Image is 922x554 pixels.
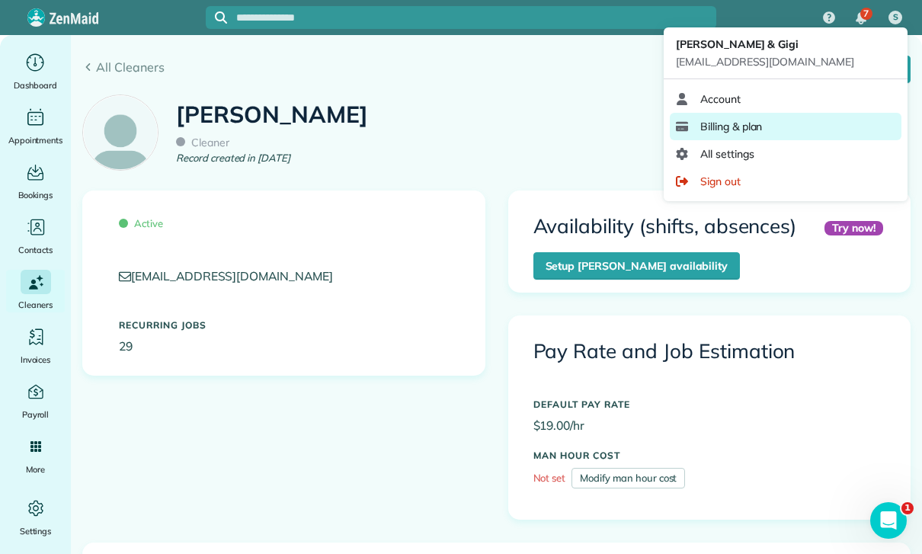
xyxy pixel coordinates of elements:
span: Cleaner [176,136,229,149]
span: Bookings [18,187,53,203]
img: employee_icon-c2f8239691d896a72cdd9dc41cfb7b06f9d69bdd837a2ad469be8ff06ab05b5f.png [83,95,158,170]
span: Contacts [18,242,53,258]
span: Not set [533,472,566,484]
div: 7 unread notifications [845,2,877,35]
h5: DEFAULT PAY RATE [533,399,886,409]
span: 7 [863,8,869,20]
p: $19.00/hr [533,417,886,434]
a: Dashboard [6,50,65,93]
span: [EMAIL_ADDRESS][DOMAIN_NAME] [676,55,854,69]
a: All Cleaners [82,58,911,76]
span: Active [119,217,163,229]
span: Account [700,91,741,107]
span: Dashboard [14,78,57,93]
button: Focus search [206,11,227,24]
span: Sign out [700,174,741,189]
a: Setup [PERSON_NAME] availability [533,252,741,280]
span: 1 [901,502,914,514]
span: Settings [20,524,52,539]
span: Invoices [21,352,51,367]
h5: MAN HOUR COST [533,450,886,460]
h5: Recurring Jobs [119,320,449,330]
span: All settings [700,146,754,162]
a: Payroll [6,379,65,422]
span: S [893,11,898,24]
svg: Focus search [215,11,227,24]
a: Account [670,85,901,113]
p: 29 [119,338,449,355]
iframe: Intercom live chat [870,502,907,539]
h1: [PERSON_NAME] [176,102,368,127]
em: Record created in [DATE] [176,151,290,166]
span: Billing & plan [700,119,762,134]
div: Try now! [824,221,883,235]
span: More [26,462,45,477]
a: Modify man hour cost [571,468,685,489]
span: [PERSON_NAME] & Gigi [676,37,799,51]
a: [EMAIL_ADDRESS][DOMAIN_NAME] [119,268,347,283]
a: Appointments [6,105,65,148]
a: Billing & plan [670,113,901,140]
a: Settings [6,496,65,539]
span: Appointments [8,133,63,148]
a: Invoices [6,325,65,367]
span: Payroll [22,407,50,422]
a: Contacts [6,215,65,258]
a: All settings [670,140,901,168]
a: Bookings [6,160,65,203]
span: Cleaners [18,297,53,312]
span: All Cleaners [96,58,911,76]
a: Cleaners [6,270,65,312]
h3: Availability (shifts, absences) [533,216,797,238]
h3: Pay Rate and Job Estimation [533,341,886,363]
